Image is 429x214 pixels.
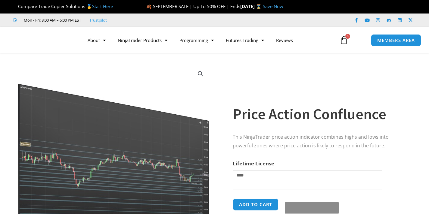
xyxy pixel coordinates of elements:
[233,160,274,167] label: Lifetime License
[233,134,389,149] span: This NinjaTrader price action indicator combines highs and lows into powerful zones where price a...
[345,34,350,39] span: 0
[240,3,263,9] strong: [DATE] ⌛
[195,68,206,79] a: View full-screen image gallery
[146,3,240,9] span: 🍂 SEPTEMBER SALE | Up To 50% OFF | Ends
[220,33,270,47] a: Futures Trading
[82,33,335,47] nav: Menu
[92,3,113,9] a: Start Here
[82,33,112,47] a: About
[10,29,75,51] img: LogoAI | Affordable Indicators – NinjaTrader
[331,32,357,49] a: 0
[13,3,113,9] span: Compare Trade Copier Solutions 🥇
[233,104,409,125] h1: Price Action Confluence
[22,17,81,24] span: Mon - Fri: 8:00 AM – 6:00 PM EST
[371,34,421,47] a: MEMBERS AREA
[233,198,278,211] button: Add to cart
[89,17,107,24] a: Trustpilot
[263,3,283,9] a: Save Now
[173,33,220,47] a: Programming
[112,33,173,47] a: NinjaTrader Products
[285,202,339,214] button: Buy with GPay
[13,4,18,9] img: 🏆
[270,33,299,47] a: Reviews
[377,38,415,43] span: MEMBERS AREA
